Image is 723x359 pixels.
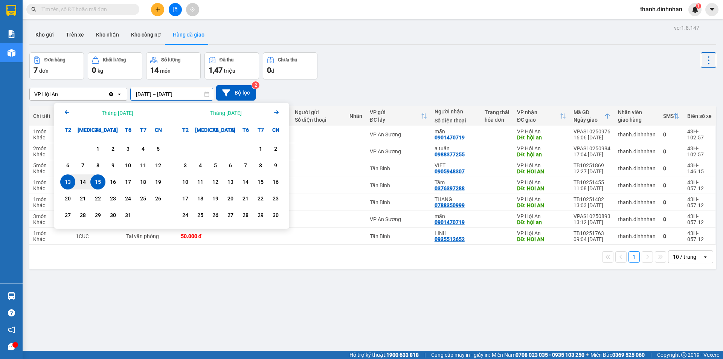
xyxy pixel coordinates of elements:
[33,134,68,141] div: Khác
[435,168,465,174] div: 0905948307
[34,90,58,98] div: VP Hội An
[238,122,253,137] div: T6
[136,141,151,156] div: Choose Thứ Bảy, tháng 10 4 2025. It's available.
[33,213,68,219] div: 3 món
[208,208,223,223] div: Choose Thứ Tư, tháng 11 26 2025. It's available.
[574,230,610,236] div: TB10251763
[574,134,610,141] div: 16:06 [DATE]
[93,194,103,203] div: 22
[90,208,105,223] div: Choose Thứ Tư, tháng 10 29 2025. It's available.
[153,194,163,203] div: 26
[435,151,465,157] div: 0988377255
[195,211,206,220] div: 25
[108,211,118,220] div: 30
[60,174,75,189] div: Selected start date. Thứ Hai, tháng 10 13 2025. It's available.
[60,208,75,223] div: Choose Thứ Hai, tháng 10 27 2025. It's available.
[517,196,566,202] div: VP Hội An
[267,66,271,75] span: 0
[618,117,656,123] div: giao hàng
[517,145,566,151] div: VP Hội An
[75,174,90,189] div: Choose Thứ Ba, tháng 10 14 2025. It's available.
[370,199,427,205] div: Tân Bình
[105,174,120,189] div: Choose Thứ Năm, tháng 10 16 2025. It's available.
[270,177,281,186] div: 16
[116,91,122,97] svg: open
[255,177,266,186] div: 15
[663,216,680,222] div: 0
[270,144,281,153] div: 2
[33,168,68,174] div: Khác
[485,117,509,123] div: hóa đơn
[240,177,251,186] div: 14
[709,6,715,13] span: caret-down
[90,191,105,206] div: Choose Thứ Tư, tháng 10 22 2025. It's available.
[574,145,610,151] div: VPAS10250984
[570,106,614,126] th: Toggle SortBy
[102,109,133,117] div: Tháng [DATE]
[574,151,610,157] div: 17:04 [DATE]
[161,57,180,63] div: Số lượng
[193,122,208,137] div: [MEDICAL_DATA]
[696,3,701,9] sup: 1
[90,122,105,137] div: T4
[63,108,72,118] button: Previous month.
[210,211,221,220] div: 26
[78,161,88,170] div: 7
[75,208,90,223] div: Choose Thứ Ba, tháng 10 28 2025. It's available.
[195,177,206,186] div: 11
[687,213,712,225] div: 43H-057.12
[225,177,236,186] div: 13
[178,191,193,206] div: Choose Thứ Hai, tháng 11 17 2025. It's available.
[33,145,68,151] div: 2 món
[223,191,238,206] div: Choose Thứ Năm, tháng 11 20 2025. It's available.
[34,66,38,75] span: 7
[574,219,610,225] div: 13:12 [DATE]
[628,251,640,263] button: 1
[223,208,238,223] div: Choose Thứ Năm, tháng 11 27 2025. It's available.
[517,117,560,123] div: ĐC giao
[153,177,163,186] div: 19
[517,128,566,134] div: VP Hội An
[108,144,118,153] div: 2
[517,230,566,236] div: VP Hội An
[210,109,242,117] div: Tháng [DATE]
[370,182,427,188] div: Tân Bình
[574,213,610,219] div: VPAS10250893
[485,109,509,115] div: Trạng thái
[120,158,136,173] div: Choose Thứ Sáu, tháng 10 10 2025. It's available.
[210,177,221,186] div: 12
[253,191,268,206] div: Choose Thứ Bảy, tháng 11 22 2025. It's available.
[33,113,68,119] div: Chi tiết
[178,158,193,173] div: Choose Thứ Hai, tháng 11 3 2025. It's available.
[193,191,208,206] div: Choose Thứ Ba, tháng 11 18 2025. It's available.
[268,208,283,223] div: Choose Chủ Nhật, tháng 11 30 2025. It's available.
[435,213,477,219] div: mẫn
[295,109,342,115] div: Người gửi
[634,5,688,14] span: thanh.dinhnhan
[255,194,266,203] div: 22
[240,211,251,220] div: 28
[574,128,610,134] div: VPAS10250976
[138,161,148,170] div: 11
[268,158,283,173] div: Choose Chủ Nhật, tháng 11 9 2025. It's available.
[517,151,566,157] div: DĐ: hội an
[93,177,103,186] div: 15
[692,6,699,13] img: icon-new-feature
[138,177,148,186] div: 18
[272,108,281,117] svg: Arrow Right
[574,168,610,174] div: 12:27 [DATE]
[75,158,90,173] div: Choose Thứ Ba, tháng 10 7 2025. It's available.
[41,5,130,14] input: Tìm tên, số ĐT hoặc mã đơn
[8,49,15,57] img: warehouse-icon
[180,177,191,186] div: 10
[123,194,133,203] div: 24
[270,161,281,170] div: 9
[663,182,680,188] div: 0
[131,88,213,100] input: Select a date range.
[687,128,712,141] div: 43H-102.57
[238,158,253,173] div: Choose Thứ Sáu, tháng 11 7 2025. It's available.
[167,26,210,44] button: Hàng đã giao
[435,108,477,115] div: Người nhận
[153,144,163,153] div: 5
[33,179,68,185] div: 1 món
